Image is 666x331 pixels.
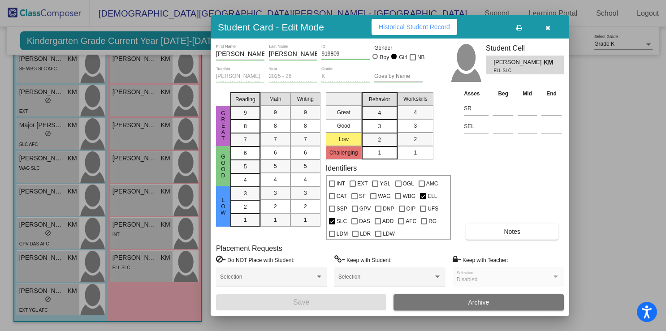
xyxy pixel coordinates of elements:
[491,89,515,99] th: Beg
[244,189,247,198] span: 3
[219,110,227,142] span: Great
[466,224,558,240] button: Notes
[379,23,450,30] span: Historical Student Record
[216,294,386,310] button: Save
[428,203,438,214] span: UFS
[359,216,370,227] span: DAS
[374,44,423,52] mat-label: Gender
[337,216,347,227] span: SLC
[244,122,247,130] span: 8
[457,276,478,283] span: Disabled
[244,163,247,171] span: 5
[406,216,416,227] span: AFC
[337,178,345,189] span: INT
[398,53,407,61] div: Girl
[244,203,247,211] span: 2
[244,176,247,184] span: 4
[235,95,255,103] span: Reading
[359,191,366,202] span: SF
[304,122,307,130] span: 8
[304,216,307,224] span: 1
[359,203,371,214] span: GPV
[407,203,416,214] span: OIP
[304,135,307,143] span: 7
[378,191,390,202] span: WAG
[383,228,395,239] span: LDW
[304,149,307,157] span: 6
[426,178,438,189] span: AMC
[382,216,394,227] span: ADD
[414,135,417,143] span: 2
[378,122,381,130] span: 3
[304,176,307,184] span: 4
[380,53,389,61] div: Boy
[414,108,417,116] span: 4
[293,298,309,306] span: Save
[414,149,417,157] span: 1
[274,149,277,157] span: 6
[244,136,247,144] span: 7
[380,178,390,189] span: YGL
[360,228,371,239] span: LDR
[372,19,457,35] button: Historical Student Record
[383,203,394,214] span: DNP
[244,149,247,157] span: 6
[216,244,282,253] label: Placement Requests
[374,73,423,80] input: goes by name
[274,216,277,224] span: 1
[428,216,437,227] span: RG
[357,178,368,189] span: EXT
[274,162,277,170] span: 5
[269,95,281,103] span: Math
[378,149,381,157] span: 1
[321,73,370,80] input: grade
[402,191,415,202] span: WBG
[468,299,489,306] span: Archive
[544,58,556,67] span: KM
[219,154,227,179] span: Good
[274,202,277,211] span: 2
[274,122,277,130] span: 8
[334,255,392,264] label: = Keep with Student:
[216,255,294,264] label: = Do NOT Place with Student:
[414,122,417,130] span: 3
[493,67,537,74] span: ELL SLC
[403,178,414,189] span: OGL
[218,21,324,33] h3: Student Card - Edit Mode
[417,52,425,63] span: NB
[337,191,347,202] span: CAT
[321,51,370,57] input: Enter ID
[304,162,307,170] span: 5
[274,176,277,184] span: 4
[244,109,247,117] span: 9
[326,164,357,172] label: Identifiers
[304,189,307,197] span: 3
[304,108,307,116] span: 9
[244,216,247,224] span: 1
[369,95,390,103] span: Behavior
[216,73,264,80] input: teacher
[378,136,381,144] span: 2
[304,202,307,211] span: 2
[464,102,489,115] input: assessment
[462,89,491,99] th: Asses
[515,89,539,99] th: Mid
[486,44,564,52] h3: Student Cell
[378,109,381,117] span: 4
[504,228,520,235] span: Notes
[274,135,277,143] span: 7
[219,197,227,216] span: Low
[337,203,347,214] span: SSP
[403,95,428,103] span: Workskills
[297,95,314,103] span: Writing
[269,73,317,80] input: year
[539,89,564,99] th: End
[274,189,277,197] span: 3
[394,294,564,310] button: Archive
[464,120,489,133] input: assessment
[493,58,543,67] span: [PERSON_NAME]
[453,255,508,264] label: = Keep with Teacher:
[274,108,277,116] span: 9
[337,228,348,239] span: LDM
[428,191,437,202] span: ELL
